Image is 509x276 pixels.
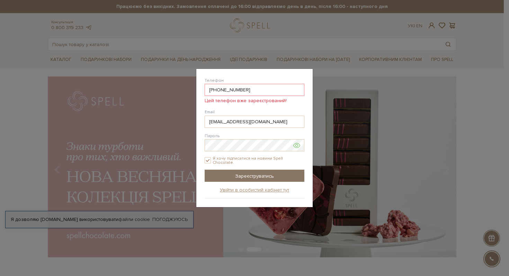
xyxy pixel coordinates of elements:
[205,170,304,182] input: Зареєструватись
[205,156,304,165] label: Я хочу підписатися на новини Spell Chocolate.
[205,157,211,163] input: Я хочу підписатися на новини Spell Chocolate.
[205,133,220,139] label: Пароль
[205,109,215,115] label: Email
[293,142,300,149] span: Показати пароль у вигляді звичайного тексту. Попередження: це відобразить ваш пароль на екрані.
[205,116,304,128] input: Email
[205,78,224,84] label: Телефон
[205,96,304,104] span: Цей телефон вже зареєстрований!
[205,84,304,96] input: Телефон
[220,187,289,193] a: Увійти в особистий кабінет тут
